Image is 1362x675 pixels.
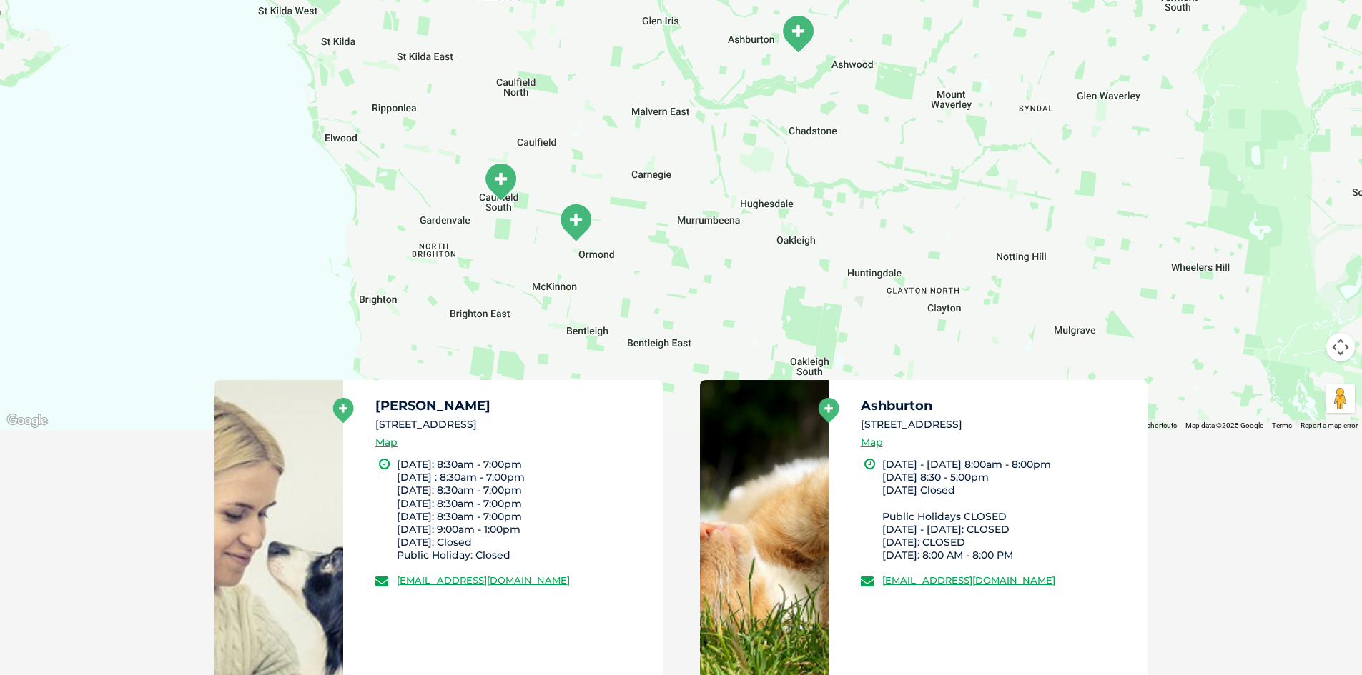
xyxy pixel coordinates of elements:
div: Caulfield South [483,162,518,201]
span: Map data ©2025 Google [1185,421,1263,429]
a: Terms (opens in new tab) [1272,421,1292,429]
img: Google [4,411,51,430]
div: Glen Eira [558,203,593,242]
li: [DATE] - [DATE] 8:00am - 8:00pm [DATE] 8:30 - 5:00pm [DATE] Closed Public Holidays CLOSED [DATE] ... [882,458,1135,562]
button: Drag Pegman onto the map to open Street View [1326,384,1355,413]
a: Open this area in Google Maps (opens a new window) [4,411,51,430]
a: Map [861,434,883,451]
button: Map camera controls [1326,333,1355,361]
li: [DATE]: 8:30am - 7:00pm [DATE] : 8:30am - 7:00pm [DATE]: 8:30am - 7:00pm [DATE]: 8:30am - 7:00pm ... [397,458,650,562]
div: Ashburton [780,14,816,54]
a: [EMAIL_ADDRESS][DOMAIN_NAME] [882,574,1055,586]
li: [STREET_ADDRESS] [861,417,1135,432]
h5: Ashburton [861,399,1135,412]
li: [STREET_ADDRESS] [375,417,650,432]
h5: [PERSON_NAME] [375,399,650,412]
a: [EMAIL_ADDRESS][DOMAIN_NAME] [397,574,570,586]
a: Report a map error [1301,421,1358,429]
a: Map [375,434,398,451]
